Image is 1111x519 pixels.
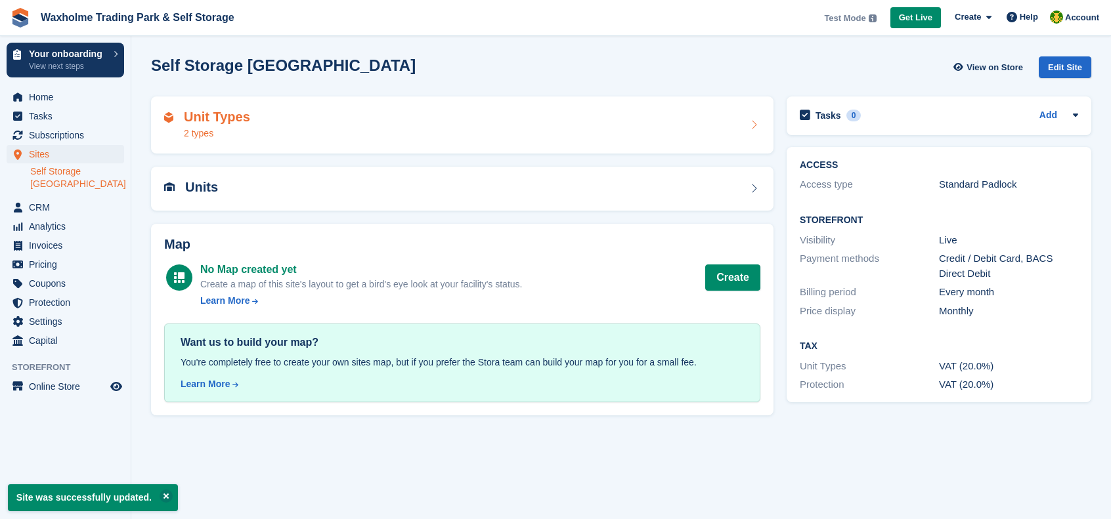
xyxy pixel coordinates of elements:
[939,377,1078,392] div: VAT (20.0%)
[7,88,124,106] a: menu
[800,233,939,248] div: Visibility
[181,356,744,369] div: You're completely free to create your own sites map, but if you prefer the Stora team can build y...
[200,294,522,308] a: Learn More
[800,341,1078,352] h2: Tax
[967,61,1023,74] span: View on Store
[29,312,108,331] span: Settings
[29,88,108,106] span: Home
[846,110,861,121] div: 0
[7,274,124,293] a: menu
[181,377,744,391] a: Learn More
[30,165,124,190] a: Self Storage [GEOGRAPHIC_DATA]
[29,255,108,274] span: Pricing
[800,177,939,192] div: Access type
[1039,108,1057,123] a: Add
[181,335,744,350] div: Want us to build your map?
[705,264,760,291] button: Create
[816,110,841,121] h2: Tasks
[800,377,939,392] div: Protection
[29,331,108,350] span: Capital
[174,272,185,283] img: map-icn-white-8b231986280072e83805622d3debb4903e2986e43859118e7b4002611c8ef794.svg
[29,274,108,293] span: Coupons
[151,167,773,211] a: Units
[151,56,416,74] h2: Self Storage [GEOGRAPHIC_DATA]
[200,262,522,278] div: No Map created yet
[29,145,108,163] span: Sites
[800,251,939,281] div: Payment methods
[1020,10,1038,24] span: Help
[12,361,131,374] span: Storefront
[939,359,1078,374] div: VAT (20.0%)
[184,110,250,125] h2: Unit Types
[200,278,522,291] div: Create a map of this site's layout to get a bird's eye look at your facility's status.
[7,377,124,396] a: menu
[164,112,173,123] img: unit-type-icn-2b2737a686de81e16bb02015468b77c625bbabd49415b5ef34ead5e3b44a266d.svg
[939,251,1078,281] div: Credit / Debit Card, BACS Direct Debit
[108,379,124,394] a: Preview store
[7,43,124,77] a: Your onboarding View next steps
[7,293,124,312] a: menu
[7,312,124,331] a: menu
[7,331,124,350] a: menu
[1039,56,1091,78] div: Edit Site
[939,285,1078,300] div: Every month
[7,217,124,236] a: menu
[951,56,1028,78] a: View on Store
[899,11,932,24] span: Get Live
[869,14,877,22] img: icon-info-grey-7440780725fd019a000dd9b08b2336e03edf1995a4989e88bcd33f0948082b44.svg
[184,127,250,140] div: 2 types
[7,198,124,217] a: menu
[29,107,108,125] span: Tasks
[29,217,108,236] span: Analytics
[7,236,124,255] a: menu
[800,304,939,319] div: Price display
[800,285,939,300] div: Billing period
[1065,11,1099,24] span: Account
[181,377,230,391] div: Learn More
[1039,56,1091,83] a: Edit Site
[164,237,760,252] h2: Map
[7,145,124,163] a: menu
[800,160,1078,171] h2: ACCESS
[800,359,939,374] div: Unit Types
[29,60,107,72] p: View next steps
[824,12,865,25] span: Test Mode
[939,177,1078,192] div: Standard Padlock
[7,255,124,274] a: menu
[29,236,108,255] span: Invoices
[11,8,30,28] img: stora-icon-8386f47178a22dfd0bd8f6a31ec36ba5ce8667c1dd55bd0f319d3a0aa187defe.svg
[185,180,218,195] h2: Units
[35,7,240,28] a: Waxholme Trading Park & Self Storage
[151,96,773,154] a: Unit Types 2 types
[8,484,178,511] p: Site was successfully updated.
[29,49,107,58] p: Your onboarding
[29,198,108,217] span: CRM
[890,7,941,29] a: Get Live
[7,126,124,144] a: menu
[29,377,108,396] span: Online Store
[29,293,108,312] span: Protection
[939,233,1078,248] div: Live
[164,182,175,192] img: unit-icn-7be61d7bf1b0ce9d3e12c5938cc71ed9869f7b940bace4675aadf7bd6d80202e.svg
[939,304,1078,319] div: Monthly
[800,215,1078,226] h2: Storefront
[1050,10,1063,24] img: Waxholme Self Storage
[7,107,124,125] a: menu
[955,10,981,24] span: Create
[29,126,108,144] span: Subscriptions
[200,294,250,308] div: Learn More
